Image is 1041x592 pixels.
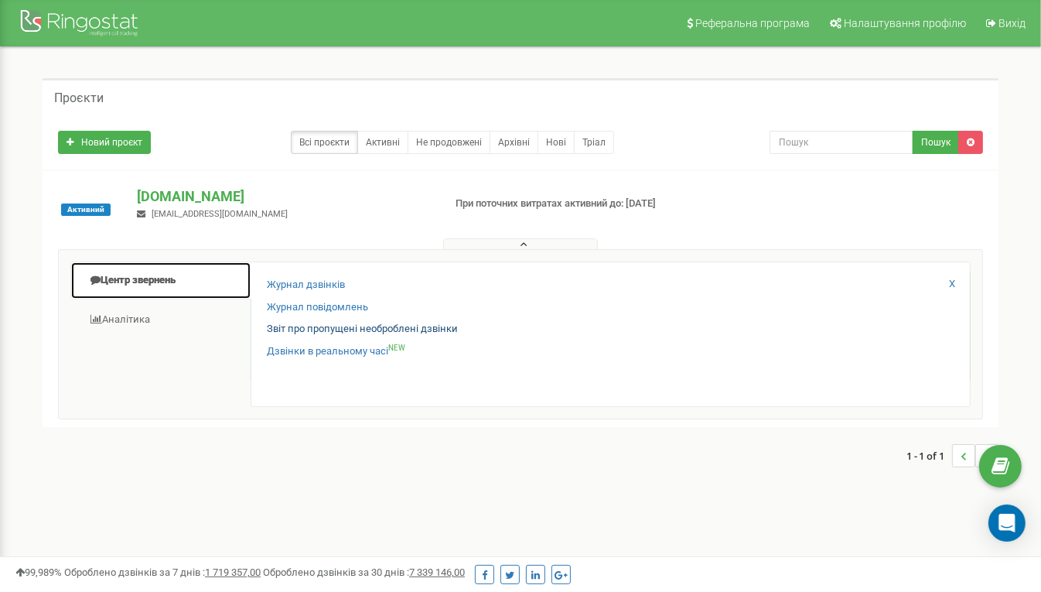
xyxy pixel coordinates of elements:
[267,278,345,293] a: Журнал дзвінків
[267,344,405,359] a: Дзвінки в реальному часіNEW
[844,17,966,29] span: Налаштування профілю
[998,17,1026,29] span: Вихід
[137,186,430,207] p: [DOMAIN_NAME]
[152,209,288,219] span: [EMAIL_ADDRESS][DOMAIN_NAME]
[408,131,490,154] a: Не продовжені
[988,505,1026,542] div: Open Intercom Messenger
[456,197,670,211] p: При поточних витратах активний до: [DATE]
[58,131,151,154] a: Новий проєкт
[574,131,614,154] a: Тріал
[695,17,810,29] span: Реферальна програма
[54,91,104,105] h5: Проєкти
[267,322,458,337] a: Звіт про пропущені необроблені дзвінки
[205,566,261,578] u: 1 719 357,00
[15,566,62,578] span: 99,989%
[949,277,955,292] a: X
[70,262,251,299] a: Центр звернень
[770,131,914,154] input: Пошук
[70,301,251,339] a: Аналiтика
[388,344,405,352] sup: NEW
[357,131,408,154] a: Активні
[538,131,575,154] a: Нові
[906,429,998,483] nav: ...
[61,204,111,216] span: Активний
[64,566,261,578] span: Оброблено дзвінків за 7 днів :
[267,300,368,315] a: Журнал повідомлень
[913,131,959,154] button: Пошук
[291,131,358,154] a: Всі проєкти
[490,131,538,154] a: Архівні
[906,444,952,467] span: 1 - 1 of 1
[263,566,465,578] span: Оброблено дзвінків за 30 днів :
[409,566,465,578] u: 7 339 146,00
